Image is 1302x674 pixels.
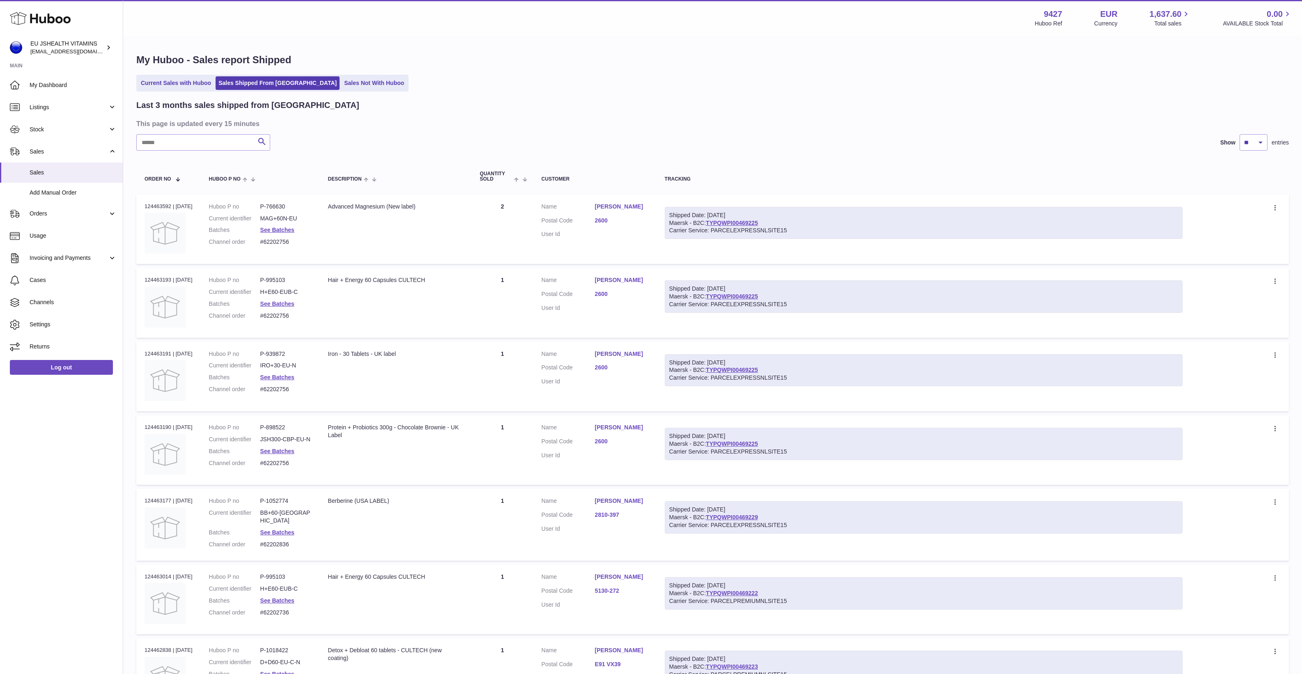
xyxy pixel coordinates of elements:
[542,438,595,447] dt: Postal Code
[542,587,595,597] dt: Postal Code
[145,276,193,284] div: 124463193 | [DATE]
[136,119,1287,128] h3: This page is updated every 15 minutes
[669,227,1178,234] div: Carrier Service: PARCELEXPRESSNLSITE15
[260,276,312,284] dd: P-995103
[145,507,186,548] img: no-photo.jpg
[472,415,533,485] td: 1
[542,424,595,433] dt: Name
[209,447,260,455] dt: Batches
[595,587,648,595] a: 5130-272
[1154,20,1191,28] span: Total sales
[30,298,117,306] span: Channels
[542,276,595,286] dt: Name
[209,509,260,525] dt: Current identifier
[542,304,595,312] dt: User Id
[30,148,108,156] span: Sales
[260,573,312,581] dd: P-995103
[669,582,1178,589] div: Shipped Date: [DATE]
[209,300,260,308] dt: Batches
[328,646,464,662] div: Detox + Debloat 60 tablets - CULTECH (new coating)
[260,312,312,320] dd: #62202756
[1100,9,1117,20] strong: EUR
[209,215,260,222] dt: Current identifier
[595,276,648,284] a: [PERSON_NAME]
[145,177,171,182] span: Order No
[260,497,312,505] dd: P-1052774
[542,497,595,507] dt: Name
[542,511,595,521] dt: Postal Code
[1267,9,1283,20] span: 0.00
[669,211,1178,219] div: Shipped Date: [DATE]
[1220,139,1235,147] label: Show
[472,342,533,411] td: 1
[1150,9,1182,20] span: 1,637.60
[706,367,758,373] a: TYPQWPI00469225
[145,583,186,624] img: no-photo.jpg
[145,213,186,254] img: no-photo.jpg
[260,509,312,525] dd: BB+60-[GEOGRAPHIC_DATA]
[706,663,758,670] a: TYPQWPI00469223
[328,424,464,439] div: Protein + Probiotics 300g - Chocolate Brownie - UK Label
[209,459,260,467] dt: Channel order
[260,238,312,246] dd: #62202756
[145,424,193,431] div: 124463190 | [DATE]
[665,354,1183,387] div: Maersk - B2C:
[665,177,1183,182] div: Tracking
[260,529,294,536] a: See Batches
[472,565,533,634] td: 1
[595,573,648,581] a: [PERSON_NAME]
[260,658,312,666] dd: D+D60-EU-C-N
[209,312,260,320] dt: Channel order
[669,300,1178,308] div: Carrier Service: PARCELEXPRESSNLSITE15
[30,254,108,262] span: Invoicing and Payments
[260,585,312,593] dd: H+E60-EUB-C
[209,362,260,369] dt: Current identifier
[10,41,22,54] img: internalAdmin-9427@internal.huboo.com
[145,287,186,328] img: no-photo.jpg
[209,585,260,593] dt: Current identifier
[595,350,648,358] a: [PERSON_NAME]
[138,76,214,90] a: Current Sales with Huboo
[260,646,312,654] dd: P-1018422
[542,350,595,360] dt: Name
[260,227,294,233] a: See Batches
[341,76,407,90] a: Sales Not With Huboo
[706,440,758,447] a: TYPQWPI00469225
[328,573,464,581] div: Hair + Energy 60 Capsules CULTECH
[1035,20,1062,28] div: Huboo Ref
[209,350,260,358] dt: Huboo P no
[209,646,260,654] dt: Huboo P no
[136,100,359,111] h2: Last 3 months sales shipped from [GEOGRAPHIC_DATA]
[145,573,193,580] div: 124463014 | [DATE]
[30,126,108,133] span: Stock
[328,177,362,182] span: Description
[1044,9,1062,20] strong: 9427
[669,655,1178,663] div: Shipped Date: [DATE]
[145,360,186,401] img: no-photo.jpg
[30,40,104,55] div: EU JSHEALTH VITAMINS
[669,359,1178,367] div: Shipped Date: [DATE]
[595,217,648,225] a: 2600
[260,424,312,431] dd: P-898522
[542,290,595,300] dt: Postal Code
[209,226,260,234] dt: Batches
[209,276,260,284] dt: Huboo P no
[209,497,260,505] dt: Huboo P no
[542,378,595,385] dt: User Id
[136,53,1289,66] h1: My Huboo - Sales report Shipped
[145,350,193,358] div: 124463191 | [DATE]
[669,285,1178,293] div: Shipped Date: [DATE]
[595,646,648,654] a: [PERSON_NAME]
[669,506,1178,514] div: Shipped Date: [DATE]
[260,448,294,454] a: See Batches
[542,452,595,459] dt: User Id
[542,573,595,583] dt: Name
[30,232,117,240] span: Usage
[328,203,464,211] div: Advanced Magnesium (New label)
[209,541,260,548] dt: Channel order
[665,207,1183,239] div: Maersk - B2C:
[542,646,595,656] dt: Name
[209,529,260,536] dt: Batches
[328,350,464,358] div: Iron - 30 Tablets - UK label
[472,489,533,560] td: 1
